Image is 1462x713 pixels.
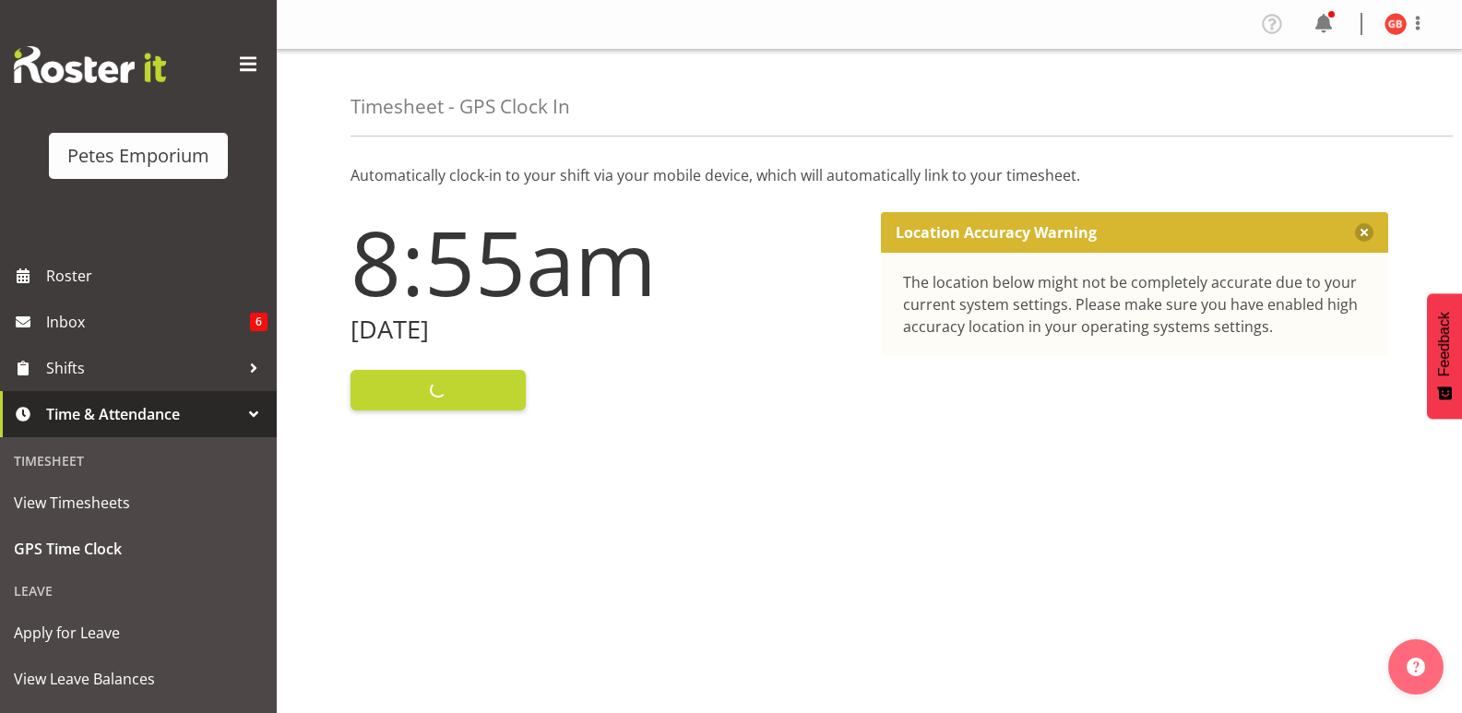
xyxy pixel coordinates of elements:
h4: Timesheet - GPS Clock In [351,96,570,117]
h2: [DATE] [351,315,859,344]
img: gillian-byford11184.jpg [1385,13,1407,35]
img: Rosterit website logo [14,46,166,83]
span: View Leave Balances [14,665,263,693]
div: Petes Emporium [67,142,209,170]
h1: 8:55am [351,212,859,312]
span: Time & Attendance [46,400,240,428]
span: View Timesheets [14,489,263,517]
span: Roster [46,262,267,290]
button: Close message [1355,223,1373,242]
p: Location Accuracy Warning [896,223,1097,242]
span: Shifts [46,354,240,382]
span: Apply for Leave [14,619,263,647]
span: Feedback [1436,312,1453,376]
div: The location below might not be completely accurate due to your current system settings. Please m... [903,271,1367,338]
div: Timesheet [5,442,272,480]
span: GPS Time Clock [14,535,263,563]
div: Leave [5,572,272,610]
img: help-xxl-2.png [1407,658,1425,676]
a: View Timesheets [5,480,272,526]
a: GPS Time Clock [5,526,272,572]
span: 6 [250,313,267,331]
a: Apply for Leave [5,610,272,656]
button: Feedback - Show survey [1427,293,1462,419]
a: View Leave Balances [5,656,272,702]
span: Inbox [46,308,250,336]
p: Automatically clock-in to your shift via your mobile device, which will automatically link to you... [351,164,1388,186]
